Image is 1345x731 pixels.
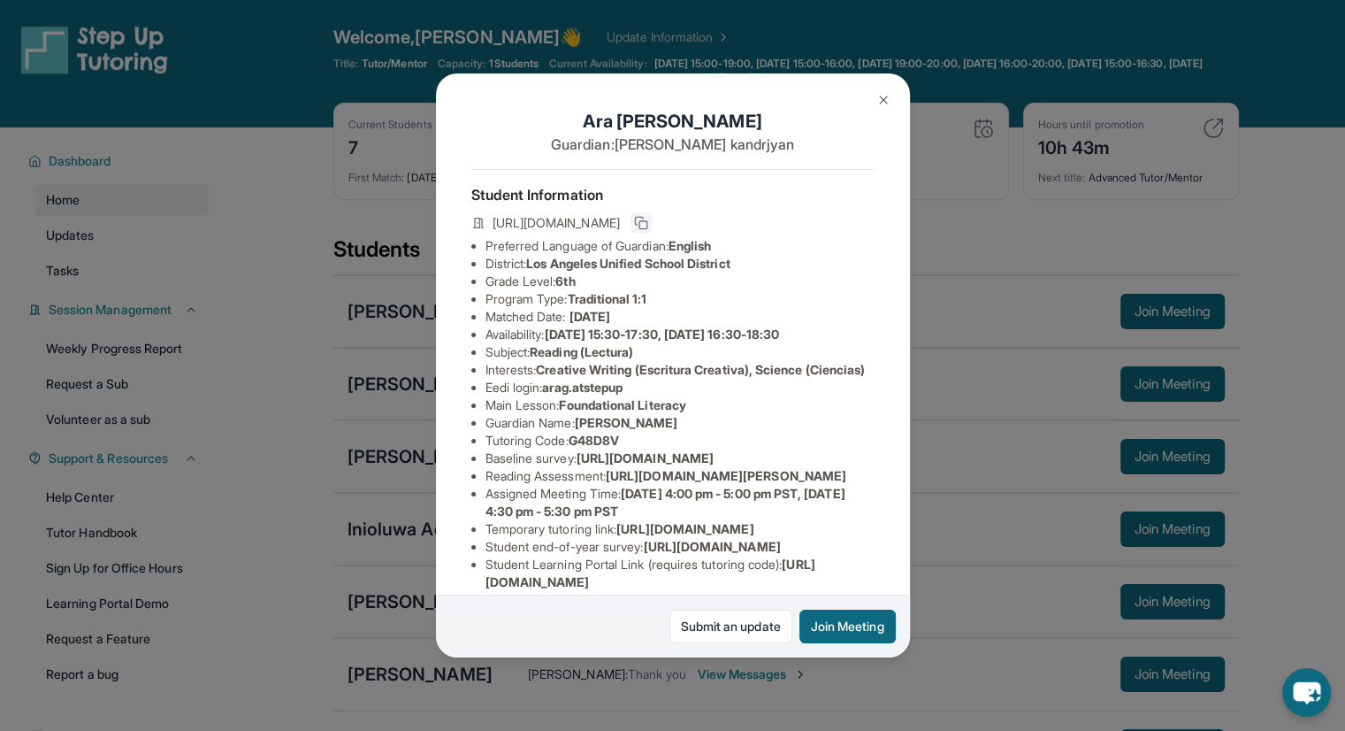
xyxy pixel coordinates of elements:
[485,379,875,396] li: Eedi login :
[542,380,623,395] span: arag.atstepup
[485,432,875,450] li: Tutoring Code :
[876,93,890,107] img: Close Icon
[485,520,875,538] li: Temporary tutoring link :
[485,450,875,467] li: Baseline survey :
[530,344,633,359] span: Reading (Lectura)
[577,450,714,466] span: [URL][DOMAIN_NAME]
[485,308,875,326] li: Matched Date:
[616,521,753,536] span: [URL][DOMAIN_NAME]
[569,309,610,324] span: [DATE]
[471,134,875,155] p: Guardian: [PERSON_NAME] kandrjyan
[1282,668,1331,717] button: chat-button
[799,610,896,643] button: Join Meeting
[485,591,875,627] li: Student Direct Learning Portal Link (no tutoring code required) :
[575,415,678,430] span: [PERSON_NAME]
[485,467,875,485] li: Reading Assessment :
[669,610,792,643] a: Submit an update
[485,255,875,273] li: District:
[630,212,652,234] button: Copy link
[485,538,875,556] li: Student end-of-year survey :
[493,214,620,232] span: [URL][DOMAIN_NAME]
[544,327,779,342] span: [DATE] 15:30-17:30, [DATE] 16:30-18:30
[669,238,712,253] span: English
[485,290,875,308] li: Program Type:
[485,361,875,379] li: Interests :
[485,343,875,361] li: Subject :
[485,326,875,343] li: Availability:
[526,256,730,271] span: Los Angeles Unified School District
[536,362,865,377] span: Creative Writing (Escritura Creativa), Science (Ciencias)
[471,109,875,134] h1: Ara [PERSON_NAME]
[485,396,875,414] li: Main Lesson :
[471,184,875,205] h4: Student Information
[485,486,845,519] span: [DATE] 4:00 pm - 5:00 pm PST, [DATE] 4:30 pm - 5:30 pm PST
[606,468,846,483] span: [URL][DOMAIN_NAME][PERSON_NAME]
[485,237,875,255] li: Preferred Language of Guardian:
[559,397,685,412] span: Foundational Literacy
[485,485,875,520] li: Assigned Meeting Time :
[643,539,780,554] span: [URL][DOMAIN_NAME]
[567,291,646,306] span: Traditional 1:1
[485,273,875,290] li: Grade Level:
[569,433,619,448] span: G48D8V
[555,273,575,289] span: 6th
[485,556,875,591] li: Student Learning Portal Link (requires tutoring code) :
[485,414,875,432] li: Guardian Name :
